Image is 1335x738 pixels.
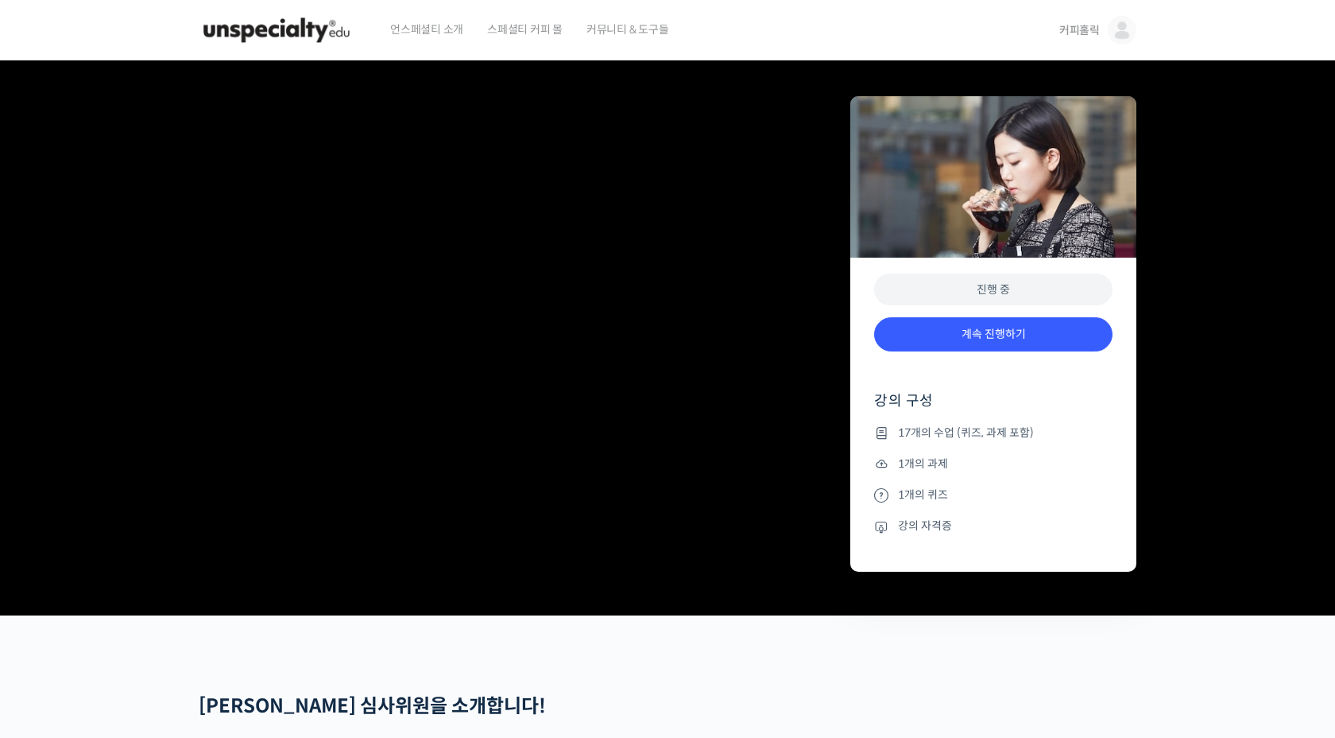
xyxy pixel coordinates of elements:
[874,317,1112,352] a: 계속 진행하기
[874,485,1112,504] li: 1개의 퀴즈
[874,454,1112,473] li: 1개의 과제
[874,423,1112,442] li: 17개의 수업 (퀴즈, 과제 포함)
[1059,23,1100,37] span: 커피홀릭
[199,695,766,718] h2: !
[199,694,539,718] strong: [PERSON_NAME] 심사위원을 소개합니다
[874,391,1112,423] h4: 강의 구성
[874,517,1112,536] li: 강의 자격증
[874,274,1112,306] div: 진행 중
